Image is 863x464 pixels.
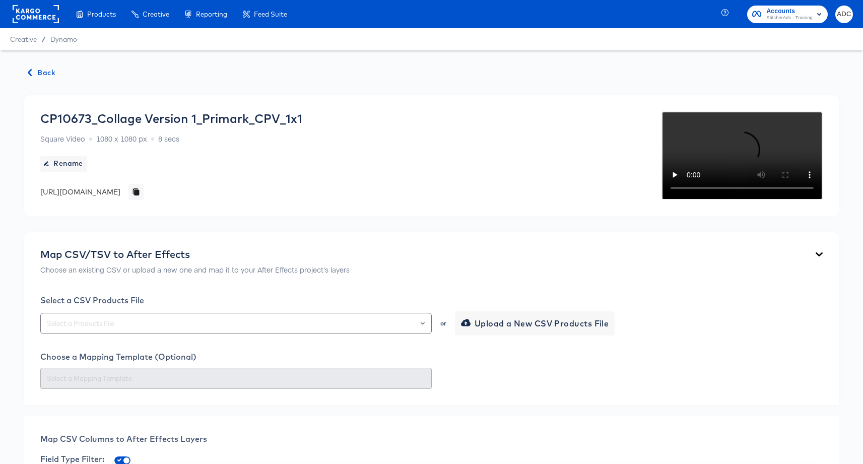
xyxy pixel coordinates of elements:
[40,352,823,362] div: Choose a Mapping Template (Optional)
[835,6,853,23] button: ADC
[747,6,828,23] button: AccountsStitcherAds - Training
[44,157,83,170] span: Rename
[40,454,104,464] span: Field Type Filter:
[143,10,169,18] span: Creative
[158,134,179,144] span: 8 secs
[421,316,425,330] button: Open
[40,111,302,125] div: CP10673_Collage Version 1_Primark_CPV_1x1
[28,67,55,79] span: Back
[196,10,227,18] span: Reporting
[96,134,147,144] span: 1080 x 1080 px
[40,295,823,305] div: Select a CSV Products File
[50,35,77,43] a: Dynamo
[40,156,87,172] button: Rename
[766,14,813,22] span: StitcherAds - Training
[37,35,50,43] span: /
[766,6,813,17] span: Accounts
[839,9,849,20] span: ADC
[10,35,37,43] span: Creative
[40,187,120,197] div: [URL][DOMAIN_NAME]
[40,434,207,444] span: Map CSV Columns to After Effects Layers
[24,67,59,79] button: Back
[463,316,609,330] span: Upload a New CSV Products File
[40,248,350,260] div: Map CSV/TSV to After Effects
[87,10,116,18] span: Products
[661,111,823,200] video: Your browser does not support the video tag.
[40,134,85,144] span: Square Video
[45,318,427,329] input: Select a Products File
[40,264,350,275] p: Choose an existing CSV or upload a new one and map it to your After Effects project's layers
[254,10,287,18] span: Feed Suite
[439,320,447,326] div: or
[455,311,615,336] button: Upload a New CSV Products File
[45,373,427,384] input: Select a Mapping Template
